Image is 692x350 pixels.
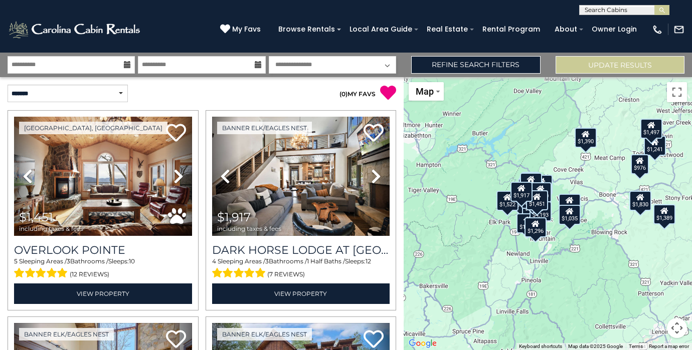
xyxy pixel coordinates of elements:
a: Terms (opens in new tab) [629,343,643,349]
a: View Property [212,283,390,304]
img: thumbnail_163477009.jpeg [14,117,192,236]
a: Banner Elk/Eagles Nest [19,328,114,340]
div: $1,497 [640,119,662,139]
a: Owner Login [587,22,642,37]
div: $1,787 [509,190,532,210]
span: including taxes & fees [19,225,83,232]
div: $1,917 [510,182,533,202]
span: 1 Half Baths / [307,257,345,265]
div: $1,522 [496,191,518,211]
div: $4,193 [529,201,551,221]
div: $1,656 [520,173,542,193]
span: My Favs [232,24,261,35]
div: Sleeping Areas / Bathrooms / Sleeps: [14,257,192,281]
span: $1,451 [19,210,53,224]
a: Dark Horse Lodge at [GEOGRAPHIC_DATA] [212,243,390,257]
img: thumbnail_164375639.jpeg [212,117,390,236]
div: $1,451 [526,190,548,210]
div: $745 [521,171,539,191]
span: 12 [366,257,371,265]
div: $1,296 [525,217,547,237]
div: $1,830 [629,190,651,210]
span: Map data ©2025 Google [568,343,623,349]
img: White-1-2.png [8,20,143,40]
button: Keyboard shortcuts [519,343,562,350]
div: $1,177 [516,213,539,233]
span: Map [416,86,434,97]
button: Toggle fullscreen view [667,82,687,102]
span: 0 [341,90,345,98]
a: View Property [14,283,192,304]
span: 4 [212,257,216,265]
a: Overlook Pointe [14,243,192,257]
a: (0)MY FAVS [339,90,376,98]
a: Banner Elk/Eagles Nest [217,122,312,134]
span: 3 [265,257,269,265]
button: Update Results [556,56,685,74]
a: Add to favorites [166,123,186,144]
img: Google [406,337,439,350]
div: $1,070 [530,182,552,202]
span: $1,917 [217,210,251,224]
div: $976 [631,154,649,174]
button: Change map style [409,82,444,101]
a: [GEOGRAPHIC_DATA], [GEOGRAPHIC_DATA] [19,122,167,134]
button: Map camera controls [667,318,687,338]
a: My Favs [220,24,263,35]
a: Open this area in Google Maps (opens a new window) [406,337,439,350]
a: Report a map error [649,343,689,349]
span: 10 [129,257,135,265]
span: 3 [67,257,70,265]
span: ( ) [339,90,348,98]
span: including taxes & fees [217,225,281,232]
a: Local Area Guide [344,22,417,37]
div: $1,840 [558,194,580,214]
a: Banner Elk/Eagles Nest [217,328,312,340]
div: $1,241 [643,136,665,156]
div: $1,035 [558,204,580,224]
div: $1,389 [653,204,675,224]
a: Browse Rentals [273,22,340,37]
a: Refine Search Filters [411,56,541,74]
div: Sleeping Areas / Bathrooms / Sleeps: [212,257,390,281]
img: phone-regular-white.png [652,24,663,35]
a: Rental Program [477,22,545,37]
a: Add to favorites [364,123,384,144]
img: mail-regular-white.png [673,24,684,35]
a: Real Estate [422,22,473,37]
h3: Dark Horse Lodge at Eagles Nest [212,243,390,257]
span: 5 [14,257,18,265]
div: $1,535 [531,175,553,195]
div: $1,390 [574,128,596,148]
span: (7 reviews) [267,268,305,281]
span: (12 reviews) [70,268,109,281]
a: About [550,22,582,37]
